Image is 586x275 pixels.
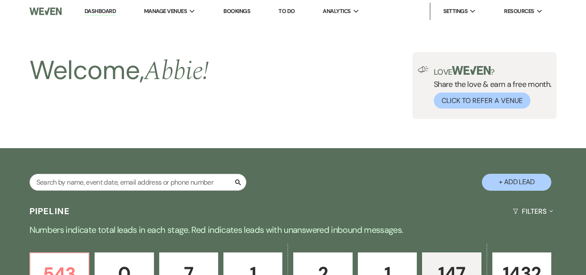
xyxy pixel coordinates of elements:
a: To Do [278,7,295,15]
img: weven-logo-green.svg [452,66,491,75]
button: Filters [509,200,557,223]
input: Search by name, event date, email address or phone number [29,174,246,191]
span: Resources [504,7,534,16]
h3: Pipeline [29,205,70,217]
div: Share the love & earn a free month. [429,66,552,109]
span: Analytics [323,7,350,16]
h2: Welcome, [29,52,209,89]
img: loud-speaker-illustration.svg [418,66,429,73]
span: Settings [443,7,468,16]
button: + Add Lead [482,174,551,191]
span: Abbie ! [144,51,209,91]
a: Bookings [223,7,250,15]
button: Click to Refer a Venue [434,93,530,109]
a: Dashboard [85,7,116,16]
span: Manage Venues [144,7,187,16]
img: Weven Logo [29,2,62,20]
p: Love ? [434,66,552,76]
